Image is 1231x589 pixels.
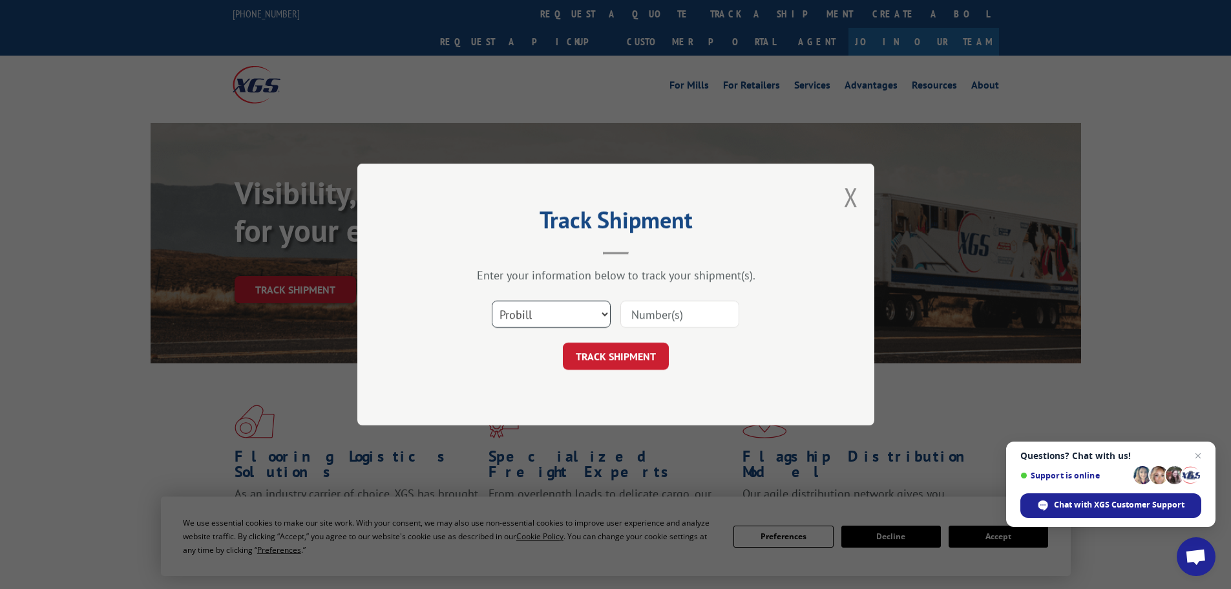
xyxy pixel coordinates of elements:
[1020,471,1129,480] span: Support is online
[422,268,810,283] div: Enter your information below to track your shipment(s).
[563,343,669,370] button: TRACK SHIPMENT
[1054,499,1184,511] span: Chat with XGS Customer Support
[422,211,810,235] h2: Track Shipment
[1020,493,1201,518] div: Chat with XGS Customer Support
[620,301,739,328] input: Number(s)
[1177,537,1215,576] div: Open chat
[1190,448,1206,464] span: Close chat
[1020,451,1201,461] span: Questions? Chat with us!
[844,180,858,214] button: Close modal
